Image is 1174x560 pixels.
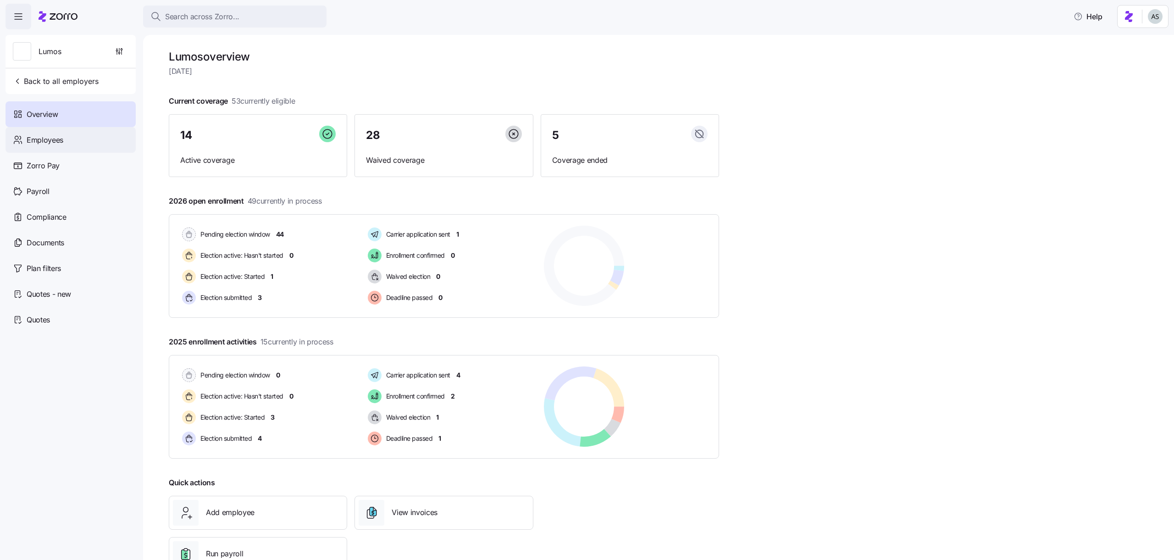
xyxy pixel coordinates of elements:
[9,72,102,90] button: Back to all employers
[260,336,333,348] span: 15 currently in process
[258,293,262,302] span: 3
[451,251,455,260] span: 0
[6,101,136,127] a: Overview
[456,371,460,380] span: 4
[383,293,433,302] span: Deadline passed
[248,195,322,207] span: 49 currently in process
[552,155,708,166] span: Coverage ended
[451,392,455,401] span: 2
[206,548,243,560] span: Run payroll
[6,307,136,333] a: Quotes
[383,272,431,281] span: Waived election
[232,95,295,107] span: 53 currently eligible
[27,109,58,120] span: Overview
[383,371,450,380] span: Carrier application sent
[143,6,327,28] button: Search across Zorro...
[27,314,50,326] span: Quotes
[169,66,719,77] span: [DATE]
[6,204,136,230] a: Compliance
[271,413,275,422] span: 3
[27,160,60,172] span: Zorro Pay
[39,46,61,57] span: Lumos
[6,178,136,204] a: Payroll
[6,230,136,255] a: Documents
[438,434,441,443] span: 1
[27,211,66,223] span: Compliance
[6,281,136,307] a: Quotes - new
[436,413,439,422] span: 1
[271,272,273,281] span: 1
[552,130,559,141] span: 5
[198,413,265,422] span: Election active: Started
[366,130,380,141] span: 28
[258,434,262,443] span: 4
[13,76,99,87] span: Back to all employers
[198,251,283,260] span: Election active: Hasn't started
[383,251,445,260] span: Enrollment confirmed
[276,371,280,380] span: 0
[27,134,63,146] span: Employees
[198,371,270,380] span: Pending election window
[6,153,136,178] a: Zorro Pay
[456,230,459,239] span: 1
[198,230,270,239] span: Pending election window
[289,251,293,260] span: 0
[169,95,295,107] span: Current coverage
[438,293,443,302] span: 0
[206,507,255,518] span: Add employee
[392,507,437,518] span: View invoices
[198,392,283,401] span: Election active: Hasn't started
[165,11,239,22] span: Search across Zorro...
[198,293,252,302] span: Election submitted
[169,195,322,207] span: 2026 open enrollment
[198,434,252,443] span: Election submitted
[169,477,215,488] span: Quick actions
[27,263,61,274] span: Plan filters
[27,186,50,197] span: Payroll
[383,230,450,239] span: Carrier application sent
[1066,7,1110,26] button: Help
[6,255,136,281] a: Plan filters
[180,155,336,166] span: Active coverage
[6,127,136,153] a: Employees
[1074,11,1102,22] span: Help
[169,336,333,348] span: 2025 enrollment activities
[27,288,71,300] span: Quotes - new
[366,155,521,166] span: Waived coverage
[276,230,284,239] span: 44
[198,272,265,281] span: Election active: Started
[169,50,719,64] h1: Lumos overview
[383,392,445,401] span: Enrollment confirmed
[436,272,440,281] span: 0
[27,237,64,249] span: Documents
[180,130,192,141] span: 14
[383,413,431,422] span: Waived election
[383,434,433,443] span: Deadline passed
[289,392,293,401] span: 0
[1148,9,1163,24] img: c4d3a52e2a848ea5f7eb308790fba1e4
